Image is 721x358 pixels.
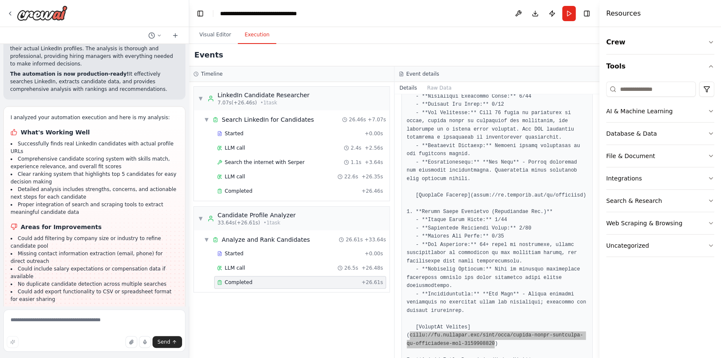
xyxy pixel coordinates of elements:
button: Raw Data [422,82,457,94]
span: Send [158,339,170,345]
button: Integrations [606,167,714,189]
span: 2.4s [351,145,361,151]
span: Analyze and Rank Candidates [222,235,310,244]
li: Proper integration of search and scraping tools to extract meaningful candidate data [11,201,178,216]
div: LinkedIn Candidate Researcher [218,91,310,99]
h3: Timeline [201,71,223,77]
nav: breadcrumb [220,9,315,18]
button: Hide right sidebar [581,8,593,19]
h2: Events [194,49,223,61]
span: + 26.46s [362,188,383,194]
span: ▼ [198,215,203,222]
div: Tools [606,78,714,264]
li: Clear ranking system that highlights top 5 candidates for easy decision making [11,170,178,186]
span: + 3.64s [365,159,383,166]
button: Hide left sidebar [194,8,206,19]
span: + 7.07s [367,116,386,123]
p: The automation successfully found real candidates like [PERSON_NAME], [PERSON_NAME], and [PERSON_... [10,30,179,68]
div: Candidate Profile Analyzer [218,211,296,219]
button: Visual Editor [193,26,238,44]
h3: Event details [406,71,439,77]
div: Uncategorized [606,241,649,250]
span: + 26.35s [362,173,383,180]
div: File & Document [606,152,655,160]
span: Search LinkedIn for Candidates [222,115,314,124]
p: It effectively searches LinkedIn, extracts candidate data, and provides comprehensive analysis wi... [10,70,179,93]
button: Execution [238,26,276,44]
span: ▼ [204,116,209,123]
div: Database & Data [606,129,657,138]
span: • 1 task [260,99,277,106]
span: ▼ [204,236,209,243]
span: + 26.61s [362,279,383,286]
li: Missing contact information extraction (email, phone) for direct outreach [11,250,178,265]
span: Completed [225,188,252,194]
span: 26.46s [349,116,366,123]
span: ▼ [198,95,203,102]
li: No duplicate candidate detection across multiple searches [11,280,178,288]
span: 7.07s (+26.46s) [218,99,257,106]
button: Send [152,336,182,348]
button: Upload files [125,336,137,348]
span: + 0.00s [365,130,383,137]
h1: Areas for Improvements [11,223,178,231]
span: 26.5s [344,265,358,271]
div: Integrations [606,174,642,183]
span: + 0.00s [365,250,383,257]
button: Improve this prompt [7,336,19,348]
span: Completed [225,279,252,286]
button: Tools [606,55,714,78]
button: Web Scraping & Browsing [606,212,714,234]
span: LLM call [225,145,245,151]
span: Started [225,250,243,257]
span: LLM call [225,173,245,180]
div: Web Scraping & Browsing [606,219,682,227]
li: Detailed analysis includes strengths, concerns, and actionable next steps for each candidate [11,186,178,201]
p: I analyzed your automation execution and here is my analysis: [11,114,178,121]
strong: The automation is now production-ready! [10,71,129,77]
button: Database & Data [606,123,714,145]
button: AI & Machine Learning [606,100,714,122]
button: Crew [606,30,714,54]
span: • 1 task [264,219,280,226]
h1: What's Working Well [11,128,178,137]
span: Search the internet with Serper [225,159,305,166]
button: Search & Research [606,190,714,212]
h4: Resources [606,8,641,19]
div: Search & Research [606,197,662,205]
button: Click to speak your automation idea [139,336,151,348]
span: 22.6s [344,173,358,180]
button: Details [395,82,422,94]
span: + 33.64s [365,236,386,243]
span: 33.64s (+26.61s) [218,219,260,226]
button: Uncategorized [606,235,714,257]
span: LLM call [225,265,245,271]
li: Could include salary expectations or compensation data if available [11,265,178,280]
li: Could add filtering by company size or industry to refine candidate pool [11,235,178,250]
button: Switch to previous chat [145,30,165,41]
li: Comprehensive candidate scoring system with skills match, experience relevance, and overall fit s... [11,155,178,170]
div: AI & Machine Learning [606,107,672,115]
span: 26.61s [346,236,363,243]
span: 1.1s [351,159,361,166]
span: Started [225,130,243,137]
img: Logo [17,5,68,21]
span: + 26.48s [362,265,383,271]
li: Successfully finds real LinkedIn candidates with actual profile URLs [11,140,178,155]
li: Could add export functionality to CSV or spreadsheet format for easier sharing [11,288,178,303]
button: File & Document [606,145,714,167]
span: + 2.56s [365,145,383,151]
button: Start a new chat [169,30,182,41]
